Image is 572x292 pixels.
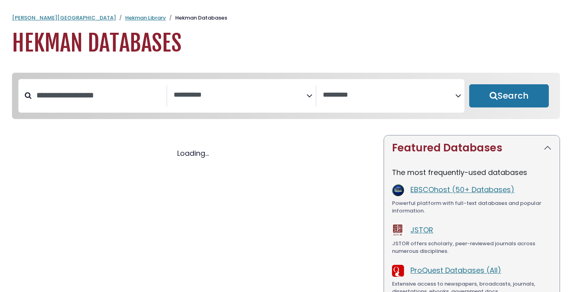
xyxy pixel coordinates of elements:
div: Loading... [12,148,374,159]
nav: Search filters [12,73,560,119]
a: JSTOR [410,225,433,235]
div: Powerful platform with full-text databases and popular information. [392,199,552,215]
a: Hekman Library [125,14,166,22]
textarea: Search [323,91,455,99]
nav: breadcrumb [12,14,560,22]
input: Search database by title or keyword [32,89,166,102]
h1: Hekman Databases [12,30,560,57]
div: JSTOR offers scholarly, peer-reviewed journals across numerous disciplines. [392,240,552,255]
textarea: Search [174,91,306,99]
a: [PERSON_NAME][GEOGRAPHIC_DATA] [12,14,116,22]
button: Submit for Search Results [469,84,549,107]
a: EBSCOhost (50+ Databases) [410,185,514,195]
button: Featured Databases [384,135,560,161]
li: Hekman Databases [166,14,227,22]
a: ProQuest Databases (All) [410,265,501,275]
p: The most frequently-used databases [392,167,552,178]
